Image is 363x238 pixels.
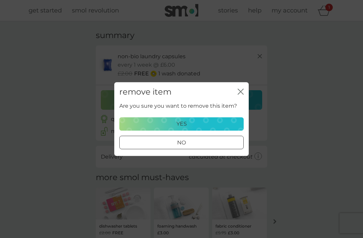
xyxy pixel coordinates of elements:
p: Are you sure you want to remove this item? [119,102,237,111]
h2: remove item [119,87,171,97]
button: close [238,89,244,96]
button: yes [119,117,244,131]
p: no [177,138,186,147]
button: no [119,136,244,149]
p: yes [176,120,187,128]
